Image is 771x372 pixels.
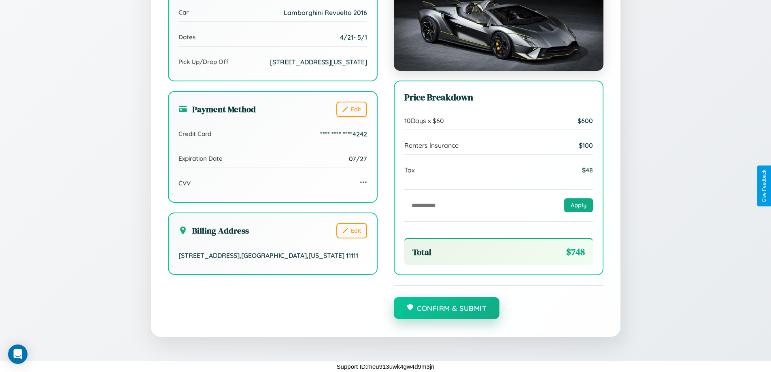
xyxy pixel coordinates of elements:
[349,155,367,163] span: 07/27
[412,246,431,258] span: Total
[178,251,358,259] span: [STREET_ADDRESS] , [GEOGRAPHIC_DATA] , [US_STATE] 11111
[178,103,256,115] h3: Payment Method
[404,91,593,104] h3: Price Breakdown
[337,361,435,372] p: Support ID: meu913uwk4gw4d9m3jn
[579,141,593,149] span: $ 100
[761,170,767,202] div: Give Feedback
[178,33,195,41] span: Dates
[404,141,459,149] span: Renters Insurance
[178,130,211,138] span: Credit Card
[270,58,367,66] span: [STREET_ADDRESS][US_STATE]
[404,166,415,174] span: Tax
[178,155,223,162] span: Expiration Date
[404,117,444,125] span: 10 Days x $ 60
[578,117,593,125] span: $ 600
[178,225,249,236] h3: Billing Address
[8,344,28,364] div: Open Intercom Messenger
[178,179,191,187] span: CVV
[178,9,189,16] span: Car
[582,166,593,174] span: $ 48
[566,246,585,258] span: $ 748
[336,102,367,117] button: Edit
[394,297,500,319] button: Confirm & Submit
[564,198,593,212] button: Apply
[178,58,229,66] span: Pick Up/Drop Off
[340,33,367,41] span: 4 / 21 - 5 / 1
[336,223,367,238] button: Edit
[284,9,367,17] span: Lamborghini Revuelto 2016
